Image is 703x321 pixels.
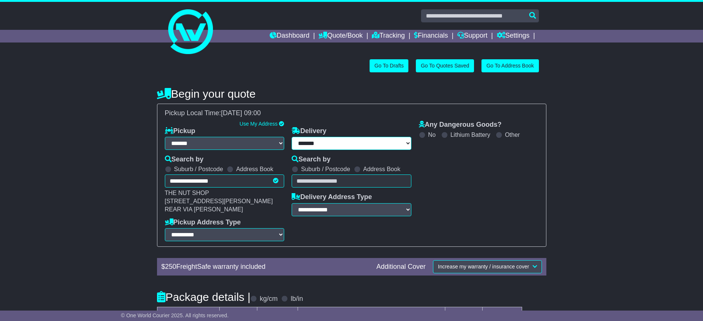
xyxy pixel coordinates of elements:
[260,295,277,303] label: kg/cm
[370,59,408,72] a: Go To Drafts
[236,166,273,173] label: Address Book
[158,263,373,271] div: $ FreightSafe warranty included
[451,131,490,138] label: Lithium Battery
[292,127,326,135] label: Delivery
[165,190,209,196] span: THE NUT SHOP
[161,109,542,117] div: Pickup Local Time:
[373,263,429,271] div: Additional Cover
[372,30,405,43] a: Tracking
[165,155,204,164] label: Search by
[157,291,251,303] h4: Package details |
[165,198,273,204] span: [STREET_ADDRESS][PERSON_NAME]
[292,193,372,201] label: Delivery Address Type
[318,30,363,43] a: Quote/Book
[505,131,520,138] label: Other
[165,218,241,227] label: Pickup Address Type
[419,121,502,129] label: Any Dangerous Goods?
[433,260,542,273] button: Increase my warranty / insurance cover
[457,30,487,43] a: Support
[165,263,176,270] span: 250
[221,109,261,117] span: [DATE] 09:00
[174,166,223,173] label: Suburb / Postcode
[291,295,303,303] label: lb/in
[301,166,350,173] label: Suburb / Postcode
[121,312,229,318] span: © One World Courier 2025. All rights reserved.
[270,30,310,43] a: Dashboard
[428,131,436,138] label: No
[438,264,529,270] span: Increase my warranty / insurance cover
[481,59,539,72] a: Go To Address Book
[414,30,448,43] a: Financials
[157,88,546,100] h4: Begin your quote
[497,30,530,43] a: Settings
[165,206,243,213] span: REAR VIA [PERSON_NAME]
[165,127,195,135] label: Pickup
[363,166,401,173] label: Address Book
[239,121,277,127] a: Use My Address
[416,59,474,72] a: Go To Quotes Saved
[292,155,330,164] label: Search by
